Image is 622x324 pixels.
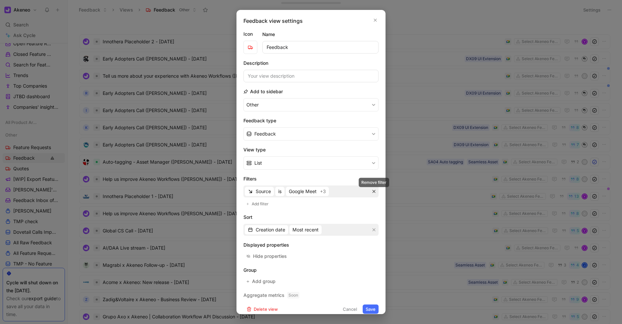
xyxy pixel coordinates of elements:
[243,98,379,111] button: Other
[262,41,379,54] input: Your view name
[340,304,360,314] button: Cancel
[243,213,379,221] h2: Sort
[286,187,329,196] button: Google Meet+3
[243,277,279,286] button: Add group
[256,187,271,195] span: Source
[363,304,379,314] button: Save
[243,175,379,183] h2: Filters
[243,70,379,82] input: Your view description
[253,252,287,260] div: Hide properties
[243,88,283,96] h2: Add to sidebar
[243,156,379,170] button: List
[292,226,319,234] span: Most recent
[243,17,303,25] h2: Feedback view settings
[243,291,379,299] h2: Aggregate metrics
[252,201,269,207] span: Add filter
[243,241,379,249] h2: Displayed properties
[243,266,379,274] h2: Group
[278,187,282,195] span: is
[245,187,274,196] button: Source
[275,187,285,196] button: is
[245,225,288,234] button: Creation date
[243,146,379,154] h2: View type
[289,187,317,195] span: Google Meet
[262,30,275,38] h2: Name
[243,200,272,208] button: Add filter
[243,252,290,261] button: Hide properties
[320,187,326,195] span: +3
[256,226,285,234] span: Creation date
[252,277,276,285] span: Add group
[243,117,379,125] h2: Feedback type
[287,292,299,299] span: Soon
[243,127,379,141] button: Feedback
[289,225,322,234] button: Most recent
[243,59,268,67] h2: Description
[243,30,257,38] label: Icon
[254,130,276,138] span: Feedback
[243,304,281,314] button: Delete view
